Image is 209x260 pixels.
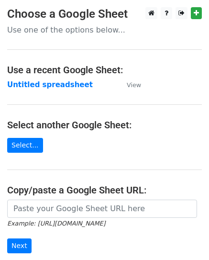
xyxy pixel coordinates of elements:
[7,200,197,218] input: Paste your Google Sheet URL here
[7,220,105,227] small: Example: [URL][DOMAIN_NAME]
[117,80,141,89] a: View
[7,119,202,131] h4: Select another Google Sheet:
[7,238,32,253] input: Next
[7,64,202,76] h4: Use a recent Google Sheet:
[7,25,202,35] p: Use one of the options below...
[7,138,43,153] a: Select...
[7,7,202,21] h3: Choose a Google Sheet
[127,81,141,89] small: View
[7,184,202,196] h4: Copy/paste a Google Sheet URL:
[7,80,93,89] a: Untitled spreadsheet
